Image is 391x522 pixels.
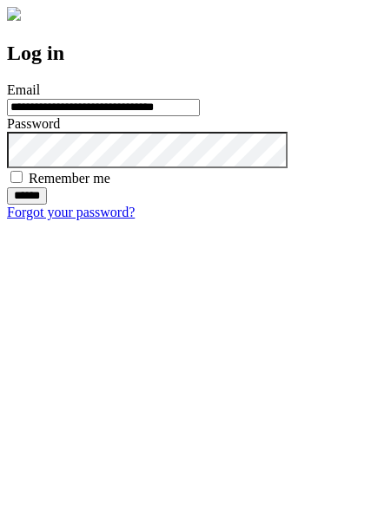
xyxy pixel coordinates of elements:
label: Password [7,116,60,131]
label: Email [7,82,40,97]
a: Forgot your password? [7,205,135,219]
img: logo-4e3dc11c47720685a147b03b5a06dd966a58ff35d612b21f08c02c0306f2b779.png [7,7,21,21]
label: Remember me [29,171,110,186]
h2: Log in [7,42,384,65]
